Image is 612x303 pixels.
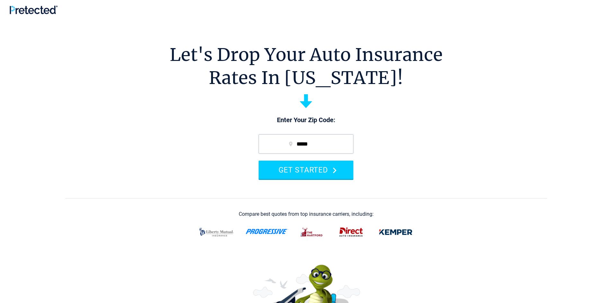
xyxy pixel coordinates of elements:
[252,116,360,125] p: Enter Your Zip Code:
[375,224,417,240] img: kemper
[259,161,353,179] button: GET STARTED
[239,211,374,217] div: Compare best quotes from top insurance carriers, including:
[245,229,288,234] img: progressive
[296,224,328,240] img: thehartford
[10,5,58,14] img: Pretected Logo
[195,224,238,240] img: liberty
[259,134,353,154] input: zip code
[170,43,443,89] h1: Let's Drop Your Auto Insurance Rates In [US_STATE]!
[335,224,367,240] img: direct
